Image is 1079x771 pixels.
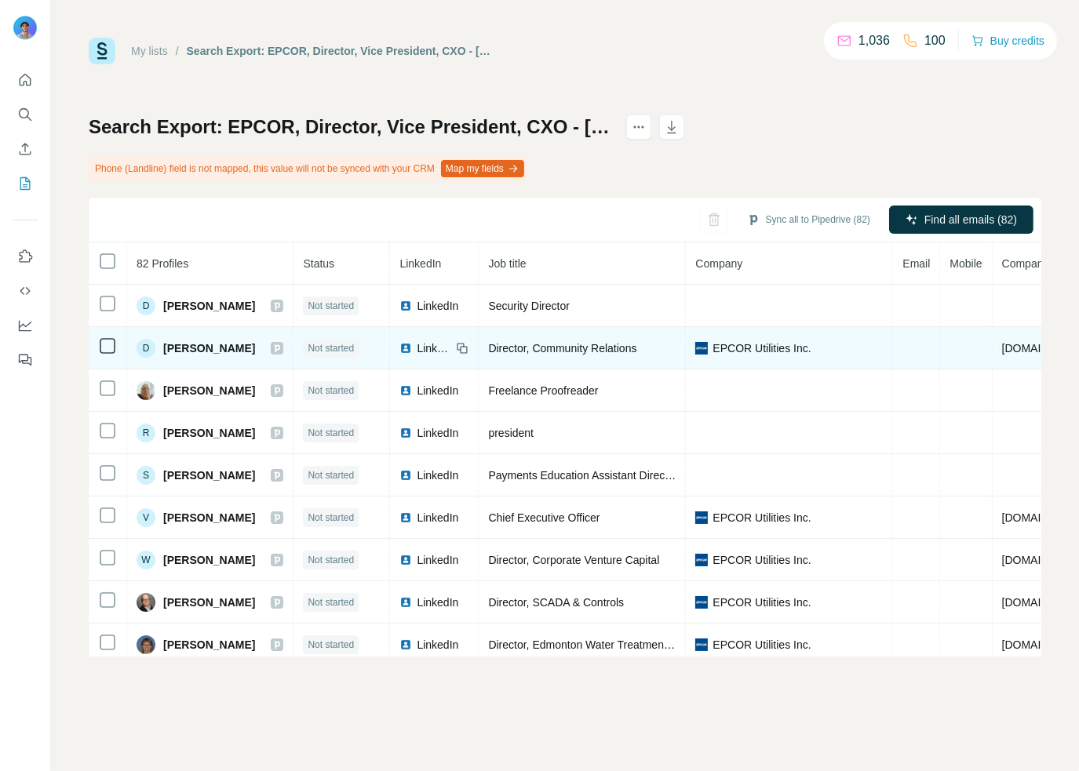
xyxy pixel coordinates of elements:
span: LinkedIn [417,595,458,610]
img: LinkedIn logo [399,384,412,397]
a: My lists [131,45,168,57]
img: Surfe Logo [89,38,115,64]
span: Director, Community Relations [488,342,636,355]
img: Avatar [137,635,155,654]
img: LinkedIn logo [399,469,412,482]
span: 82 Profiles [137,257,188,270]
span: EPCOR Utilities Inc. [713,595,811,610]
img: company-logo [695,638,708,651]
span: LinkedIn [417,467,458,483]
span: Find all emails (82) [924,212,1017,227]
button: Feedback [13,346,38,374]
img: company-logo [695,554,708,566]
div: Search Export: EPCOR, Director, Vice President, CXO - [DATE] 18:05 [187,43,498,59]
div: D [137,296,155,315]
span: Director, Corporate Venture Capital [488,554,659,566]
button: Quick start [13,66,38,94]
span: LinkedIn [417,425,458,441]
div: Phone (Landline) field is not mapped, this value will not be synced with your CRM [89,155,527,182]
img: Avatar [137,381,155,400]
div: W [137,551,155,569]
button: Search [13,100,38,129]
span: president [488,427,534,439]
span: LinkedIn [417,383,458,398]
p: 100 [924,31,946,50]
img: company-logo [695,511,708,524]
div: R [137,424,155,442]
span: [PERSON_NAME] [163,467,255,483]
button: Enrich CSV [13,135,38,163]
span: Not started [308,638,354,652]
div: D [137,339,155,358]
span: LinkedIn [417,510,458,526]
button: My lists [13,169,38,198]
span: Not started [308,341,354,355]
span: [PERSON_NAME] [163,383,255,398]
span: EPCOR Utilities Inc. [713,552,811,568]
img: LinkedIn logo [399,427,412,439]
span: Not started [308,511,354,525]
span: [PERSON_NAME] [163,298,255,314]
span: Payments Education Assistant Director [488,469,677,482]
span: Not started [308,595,354,609]
span: Chief Executive Officer [488,511,600,524]
li: / [176,43,179,59]
span: LinkedIn [399,257,441,270]
span: EPCOR Utilities Inc. [713,637,811,653]
span: Not started [308,426,354,440]
span: Job title [488,257,526,270]
span: Mobile [950,257,982,270]
h1: Search Export: EPCOR, Director, Vice President, CXO - [DATE] 18:05 [89,115,612,140]
span: [PERSON_NAME] [163,340,255,356]
span: Not started [308,384,354,398]
button: Buy credits [971,30,1044,52]
span: LinkedIn [417,340,451,356]
div: V [137,508,155,527]
img: Avatar [13,16,38,41]
p: 1,036 [858,31,890,50]
span: [PERSON_NAME] [163,425,255,441]
span: EPCOR Utilities Inc. [713,340,811,356]
span: LinkedIn [417,552,458,568]
span: EPCOR Utilities Inc. [713,510,811,526]
button: Map my fields [441,160,524,177]
span: Company [695,257,742,270]
img: LinkedIn logo [399,596,412,609]
span: Not started [308,553,354,567]
img: Avatar [137,593,155,612]
span: [PERSON_NAME] [163,595,255,610]
button: Use Surfe on LinkedIn [13,242,38,271]
span: Director, Edmonton Water Treatment Plants [488,638,700,651]
button: Dashboard [13,311,38,340]
span: Email [902,257,930,270]
img: LinkedIn logo [399,511,412,524]
span: Director, SCADA & Controls [488,596,624,609]
span: Not started [308,299,354,313]
span: LinkedIn [417,637,458,653]
span: LinkedIn [417,298,458,314]
span: Security Director [488,300,569,312]
span: [PERSON_NAME] [163,510,255,526]
button: Sync all to Pipedrive (82) [736,208,881,231]
div: S [137,466,155,485]
button: Find all emails (82) [889,205,1033,234]
span: [PERSON_NAME] [163,552,255,568]
img: LinkedIn logo [399,638,412,651]
span: [PERSON_NAME] [163,637,255,653]
button: Use Surfe API [13,277,38,305]
span: Freelance Proofreader [488,384,598,397]
span: Not started [308,468,354,482]
button: actions [626,115,651,140]
img: LinkedIn logo [399,554,412,566]
span: Status [303,257,334,270]
img: LinkedIn logo [399,300,412,312]
img: LinkedIn logo [399,342,412,355]
img: company-logo [695,596,708,609]
img: company-logo [695,342,708,355]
